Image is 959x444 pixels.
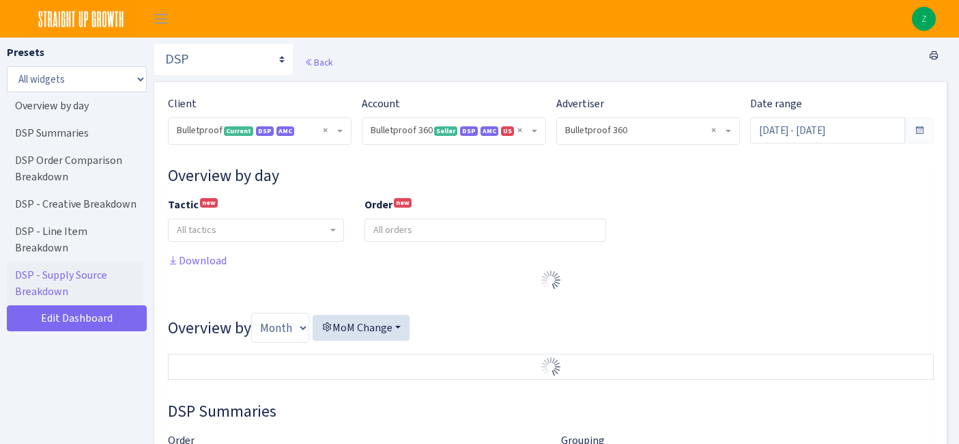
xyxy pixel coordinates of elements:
label: Presets [7,44,44,61]
sup: new [394,198,412,208]
a: Download [168,253,227,268]
sup: new [200,198,218,208]
label: Advertiser [556,96,604,112]
span: Bulletproof 360 <span class="badge badge-success">Seller</span><span class="badge badge-primary">... [362,118,545,144]
span: Current [224,126,253,136]
h3: Widget #37 [168,402,934,421]
span: US [501,126,514,136]
label: Date range [750,96,802,112]
a: Z [912,7,936,31]
img: Zach Belous [912,7,936,31]
input: All orders [365,219,606,241]
span: Bulletproof <span class="badge badge-success">Current</span><span class="badge badge-primary">DSP... [177,124,334,137]
h3: Widget #10 [168,166,934,186]
span: DSP [460,126,478,136]
span: Amazon Marketing Cloud [481,126,498,136]
a: DSP Order Comparison Breakdown [7,147,143,191]
b: Order [364,197,392,212]
h3: Overview by [168,313,934,343]
span: Bulletproof 360 [565,124,723,137]
a: DSP Summaries [7,120,143,147]
span: Remove all items [323,124,328,137]
span: Bulletproof <span class="badge badge-success">Current</span><span class="badge badge-primary">DSP... [169,118,351,144]
a: Edit Dashboard [7,305,147,331]
img: Preloader [540,356,562,378]
button: Toggle navigation [144,8,178,30]
img: Preloader [540,269,562,291]
a: DSP - Creative Breakdown [7,191,143,218]
span: DSP [256,126,274,136]
b: Tactic [168,197,199,212]
span: Bulletproof 360 [557,118,739,144]
a: Back [304,56,332,68]
a: DSP - Line Item Breakdown [7,218,143,262]
span: All tactics [177,223,216,236]
button: MoM Change [313,315,410,341]
a: Overview by day [7,92,143,120]
span: Remove all items [711,124,716,137]
span: Remove all items [517,124,522,137]
span: AMC [276,126,294,136]
label: Client [168,96,197,112]
span: Bulletproof 360 <span class="badge badge-success">Seller</span><span class="badge badge-primary">... [371,124,528,137]
a: DSP - Supply Source Breakdown [7,262,143,305]
label: Account [362,96,400,112]
span: Seller [434,126,457,136]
